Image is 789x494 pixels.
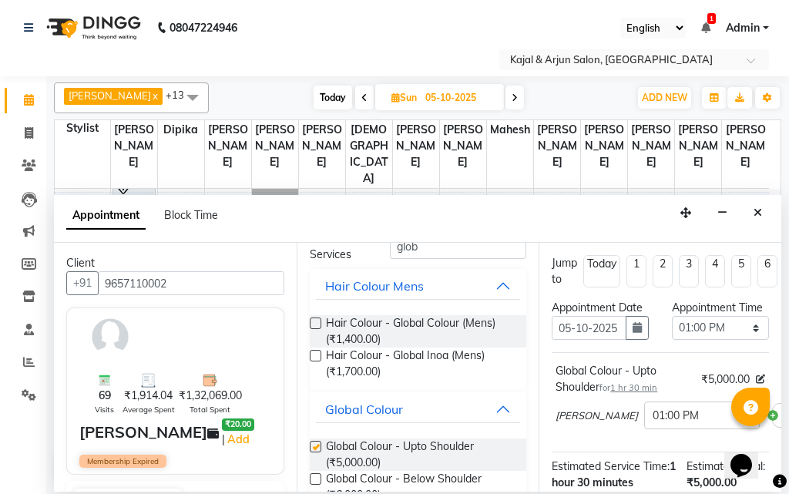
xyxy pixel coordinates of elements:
span: Hair Colour - Global Inoa (Mens) (₹1,700.00) [326,348,515,380]
span: ₹20.00 [222,418,254,431]
div: Select Services [298,230,378,263]
span: ₹1,914.04 [124,388,173,404]
iframe: chat widget [724,432,774,479]
small: for [599,382,657,393]
span: [PERSON_NAME] [299,120,345,172]
span: ADD NEW [642,92,687,103]
span: 1 hr 30 min [610,382,657,393]
span: [PERSON_NAME] [393,120,439,172]
span: Mahesh [487,120,533,139]
div: Global Colour - Upto Shoulder [556,363,695,395]
input: 2025-10-05 [421,86,498,109]
span: [PERSON_NAME] [111,120,157,172]
span: [PERSON_NAME] [534,120,580,172]
span: [PERSON_NAME] [722,120,769,172]
span: Admin [726,20,760,36]
span: [PERSON_NAME] [556,408,638,424]
div: Appointment Time [672,300,769,316]
div: [PERSON_NAME] [79,421,207,444]
div: Global Colour [325,400,403,418]
span: Membership Expired [79,455,166,468]
li: 5 [731,255,751,287]
span: [PERSON_NAME] [205,120,251,172]
span: [PERSON_NAME] [628,120,674,172]
span: 69 [99,388,111,404]
b: 08047224946 [170,6,237,49]
span: Hair Colour - Global Colour (Mens) (₹1,400.00) [326,315,515,348]
span: Block Time [164,208,218,222]
button: Close [747,201,769,225]
span: Global Colour - Upto Shoulder (₹5,000.00) [326,439,515,471]
span: [PERSON_NAME] [69,89,151,102]
a: 1 [701,21,710,35]
span: ₹1,32,069.00 [179,388,242,404]
span: Today [314,86,352,109]
span: Sun [388,92,421,103]
span: | [222,430,252,449]
div: Hair Colour Mens [325,277,424,295]
a: Add [225,430,252,449]
span: [PERSON_NAME] [252,120,298,172]
div: Stylist [55,120,110,136]
button: Global Colour [316,395,521,423]
span: ₹5,000.00 [701,371,750,388]
div: Client [66,255,284,271]
span: Average Spent [123,404,175,415]
button: Hair Colour Mens [316,272,521,300]
span: [PERSON_NAME] [675,120,721,172]
span: Estimated Service Time: [552,459,670,473]
span: Visits [95,404,114,415]
div: Today [587,256,616,272]
li: 2 [653,255,673,287]
a: x [151,89,158,102]
button: ADD NEW [638,87,691,109]
li: 1 [626,255,646,287]
span: ₹5,000.00 [687,476,737,489]
li: 4 [705,255,725,287]
span: Total Spent [190,404,230,415]
img: logo [39,6,145,49]
input: Search by Name/Mobile/Email/Code [98,271,284,295]
li: 3 [679,255,699,287]
i: Edit price [756,375,765,384]
div: Jump to [552,255,577,287]
input: yyyy-mm-dd [552,316,626,340]
span: 1 [707,13,716,24]
span: [PERSON_NAME] [581,120,627,172]
span: [PERSON_NAME] [440,120,486,172]
button: +91 [66,271,99,295]
li: 6 [757,255,777,287]
span: +13 [166,89,196,101]
span: Estimated Total: [687,459,765,473]
input: Search by service name [390,235,527,259]
span: Appointment [66,202,146,230]
span: Dipika [158,120,204,139]
img: avatar [88,314,133,359]
span: [DEMOGRAPHIC_DATA] [346,120,392,188]
div: Appointment Date [552,300,649,316]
